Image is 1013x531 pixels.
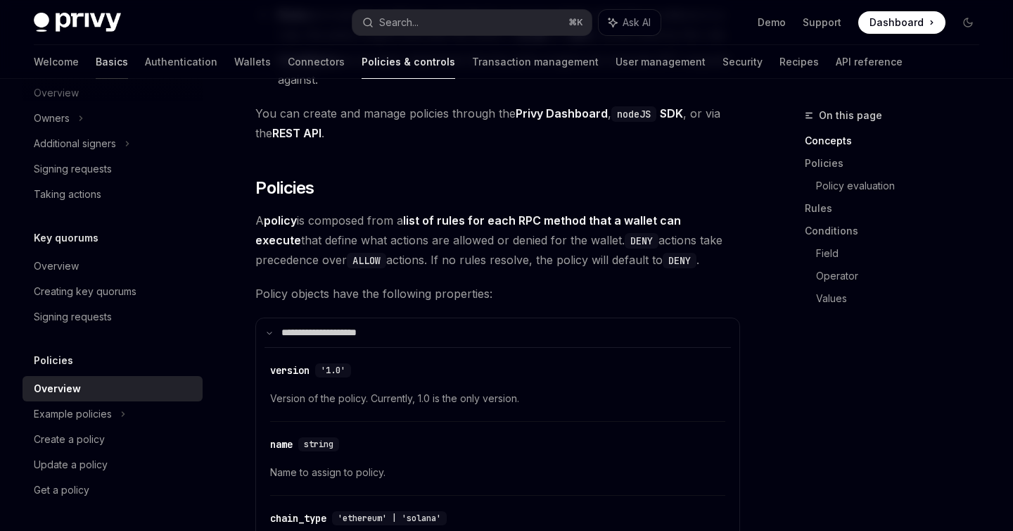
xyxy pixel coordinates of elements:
a: Creating key quorums [23,279,203,304]
button: Ask AI [599,10,661,35]
a: Transaction management [472,45,599,79]
div: Search... [379,14,419,31]
a: Dashboard [858,11,945,34]
button: Toggle dark mode [957,11,979,34]
strong: policy [264,213,297,227]
span: You can create and manage policies through the , , or via the . [255,104,740,143]
a: Signing requests [23,156,203,182]
a: Recipes [779,45,819,79]
div: Update a policy [34,456,108,473]
a: Policies [805,152,990,175]
h5: Key quorums [34,230,98,246]
span: string [304,439,333,450]
div: name [270,437,293,451]
a: Authentication [145,45,217,79]
div: version [270,363,310,377]
a: User management [616,45,706,79]
span: 'ethereum' | 'solana' [338,513,441,524]
a: Rules [805,197,990,220]
a: Values [816,287,990,310]
div: Overview [34,258,79,275]
span: Dashboard [869,15,924,30]
a: Operator [816,265,990,287]
span: '1.0' [321,365,345,376]
span: Ask AI [623,15,651,30]
a: Overview [23,254,203,279]
a: Update a policy [23,452,203,477]
div: Example policies [34,406,112,423]
strong: list of rules for each RPC method that a wallet can execute [255,213,681,247]
a: Field [816,242,990,265]
div: Owners [34,110,70,127]
span: Policy objects have the following properties: [255,284,740,304]
span: On this page [819,107,882,124]
h5: Policies [34,352,73,369]
a: Security [722,45,763,79]
span: Policies [255,177,314,199]
a: Overview [23,376,203,401]
a: Create a policy [23,427,203,452]
span: Version of the policy. Currently, 1.0 is the only version. [270,390,725,407]
code: DENY [625,233,658,249]
div: Get a policy [34,482,89,499]
a: API reference [836,45,903,79]
div: chain_type [270,511,326,525]
a: Connectors [288,45,345,79]
a: Policies & controls [362,45,455,79]
a: Basics [96,45,128,79]
div: Signing requests [34,308,112,325]
code: DENY [663,253,696,268]
div: Creating key quorums [34,283,136,300]
a: Conditions [805,220,990,242]
button: Search...⌘K [352,10,591,35]
a: Get a policy [23,477,203,503]
a: Taking actions [23,182,203,207]
code: ALLOW [347,253,386,268]
div: Overview [34,380,81,397]
a: Privy Dashboard [516,106,608,121]
span: ⌘ K [568,17,583,28]
span: Name to assign to policy. [270,464,725,481]
div: Additional signers [34,135,116,152]
a: Welcome [34,45,79,79]
div: Signing requests [34,161,112,177]
a: Support [803,15,841,30]
span: A is composed from a that define what actions are allowed or denied for the wallet. actions take ... [255,211,740,270]
a: REST API [272,126,321,141]
a: Concepts [805,130,990,152]
a: Policy evaluation [816,175,990,197]
a: SDK [660,106,683,121]
div: Create a policy [34,431,105,448]
div: Taking actions [34,186,101,203]
a: Demo [758,15,786,30]
a: Wallets [234,45,271,79]
img: dark logo [34,13,121,32]
a: Signing requests [23,304,203,330]
code: nodeJS [611,106,656,122]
